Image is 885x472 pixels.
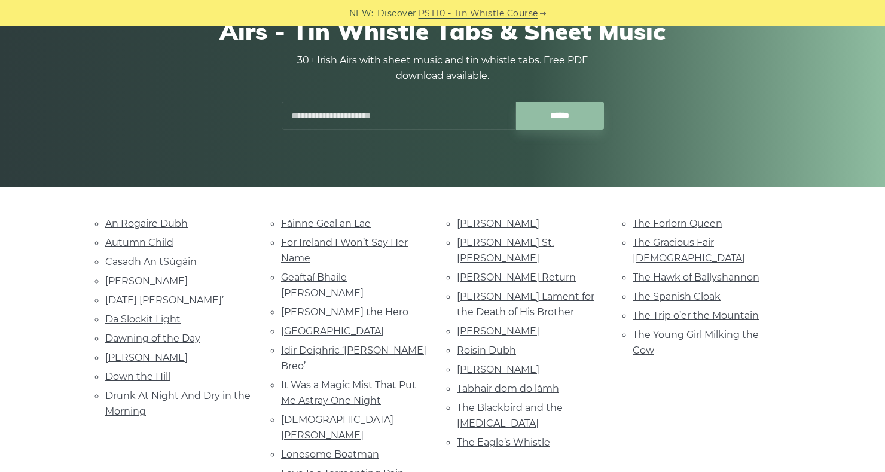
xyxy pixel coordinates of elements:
a: The Young Girl Milking the Cow [633,329,759,356]
a: [DATE] [PERSON_NAME]’ [105,294,224,306]
h1: Airs - Tin Whistle Tabs & Sheet Music [105,17,780,45]
p: 30+ Irish Airs with sheet music and tin whistle tabs. Free PDF download available. [281,53,604,84]
a: Autumn Child [105,237,173,248]
a: [PERSON_NAME] Return [457,272,576,283]
a: PST10 - Tin Whistle Course [419,7,538,20]
a: Casadh An tSúgáin [105,256,197,267]
a: [PERSON_NAME] [457,364,539,375]
a: [PERSON_NAME] Lament for the Death of His Brother [457,291,594,318]
a: The Spanish Cloak [633,291,721,302]
a: Drunk At Night And Dry in the Morning [105,390,251,417]
a: [PERSON_NAME] St. [PERSON_NAME] [457,237,554,264]
a: The Forlorn Queen [633,218,722,229]
a: The Gracious Fair [DEMOGRAPHIC_DATA] [633,237,745,264]
a: Fáinne Geal an Lae [281,218,371,229]
a: The Hawk of Ballyshannon [633,272,759,283]
a: [DEMOGRAPHIC_DATA] [PERSON_NAME] [281,414,393,441]
a: Down the Hill [105,371,170,382]
a: Dawning of the Day [105,333,200,344]
span: NEW: [349,7,374,20]
span: Discover [377,7,417,20]
a: The Trip o’er the Mountain [633,310,759,321]
a: [PERSON_NAME] the Hero [281,306,408,318]
a: Roisin Dubh [457,345,516,356]
a: [PERSON_NAME] [457,325,539,337]
a: Idir Deighric ‘[PERSON_NAME] Breo’ [281,345,426,371]
a: An Rogaire Dubh [105,218,188,229]
a: [PERSON_NAME] [105,275,188,287]
a: [PERSON_NAME] [105,352,188,363]
a: For Ireland I Won’t Say Her Name [281,237,408,264]
a: The Eagle’s Whistle [457,437,550,448]
a: Tabhair dom do lámh [457,383,559,394]
a: [GEOGRAPHIC_DATA] [281,325,384,337]
a: Da Slockit Light [105,313,181,325]
a: [PERSON_NAME] [457,218,539,229]
a: The Blackbird and the [MEDICAL_DATA] [457,402,563,429]
a: Lonesome Boatman [281,449,379,460]
a: It Was a Magic Mist That Put Me Astray One Night [281,379,416,406]
a: Geaftaí Bhaile [PERSON_NAME] [281,272,364,299]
